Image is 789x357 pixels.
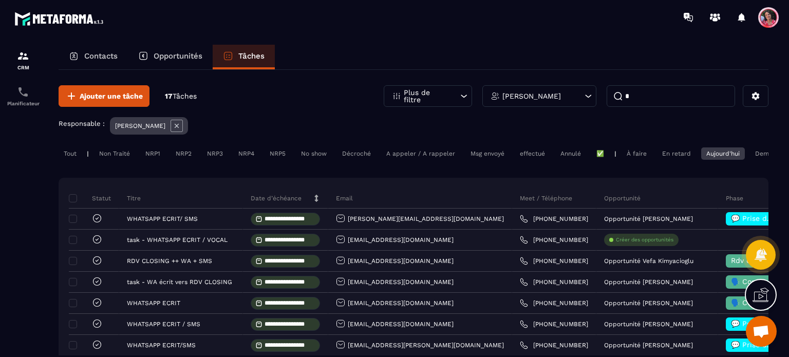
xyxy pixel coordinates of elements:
p: | [87,150,89,157]
p: Contacts [84,51,118,61]
p: Opportunité [604,194,641,202]
img: scheduler [17,86,29,98]
div: En retard [657,147,696,160]
p: Opportunité Vefa Kimyacioglu [604,257,693,265]
div: NRP2 [171,147,197,160]
div: NRP4 [233,147,259,160]
p: Email [336,194,353,202]
div: Non Traité [94,147,135,160]
p: Planificateur [3,101,44,106]
p: WHATSAPP ECRIT/ SMS [127,215,198,222]
a: [PHONE_NUMBER] [520,215,588,223]
div: No show [296,147,332,160]
div: Décroché [337,147,376,160]
a: [PHONE_NUMBER] [520,236,588,244]
p: Responsable : [59,120,105,127]
p: Opportunité [PERSON_NAME] [604,342,693,349]
a: Opportunités [128,45,213,69]
div: NRP3 [202,147,228,160]
p: 17 [165,91,197,101]
a: [PHONE_NUMBER] [520,299,588,307]
p: RDV CLOSING ++ WA + SMS [127,257,212,265]
div: Msg envoyé [465,147,510,160]
div: effectué [515,147,550,160]
div: A appeler / A rappeler [381,147,460,160]
p: WHATSAPP ECRIT / SMS [127,321,200,328]
p: Date d’échéance [251,194,302,202]
div: NRP5 [265,147,291,160]
a: Contacts [59,45,128,69]
p: Opportunités [154,51,202,61]
div: À faire [622,147,652,160]
p: WHATSAPP ECRIT/SMS [127,342,196,349]
div: Ouvrir le chat [746,316,777,347]
p: task - WA écrit vers RDV CLOSING [127,278,232,286]
button: Ajouter une tâche [59,85,149,107]
p: Tâches [238,51,265,61]
a: [PHONE_NUMBER] [520,257,588,265]
div: Demain [750,147,783,160]
a: schedulerschedulerPlanificateur [3,78,44,114]
p: [PERSON_NAME] [115,122,165,129]
p: Plus de filtre [404,89,449,103]
a: Tâches [213,45,275,69]
p: [PERSON_NAME] [502,92,561,100]
span: Ajouter une tâche [80,91,143,101]
a: [PHONE_NUMBER] [520,320,588,328]
p: | [614,150,616,157]
span: Tâches [173,92,197,100]
p: Opportunité [PERSON_NAME] [604,215,693,222]
a: formationformationCRM [3,42,44,78]
a: [PHONE_NUMBER] [520,278,588,286]
a: [PHONE_NUMBER] [520,341,588,349]
p: CRM [3,65,44,70]
p: Phase [726,194,743,202]
p: WHATSAPP ECRIT [127,299,180,307]
img: logo [14,9,107,28]
p: Opportunité [PERSON_NAME] [604,278,693,286]
span: Rdv confirmé ✅ [731,256,789,265]
p: task - WHATSAPP ECRIT / VOCAL [127,236,228,243]
img: formation [17,50,29,62]
p: Statut [71,194,111,202]
div: Annulé [555,147,586,160]
p: Opportunité [PERSON_NAME] [604,321,693,328]
div: Tout [59,147,82,160]
p: Créer des opportunités [616,236,673,243]
div: Aujourd'hui [701,147,745,160]
div: ✅ [591,147,609,160]
div: NRP1 [140,147,165,160]
p: Titre [127,194,141,202]
p: Meet / Téléphone [520,194,572,202]
p: Opportunité [PERSON_NAME] [604,299,693,307]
